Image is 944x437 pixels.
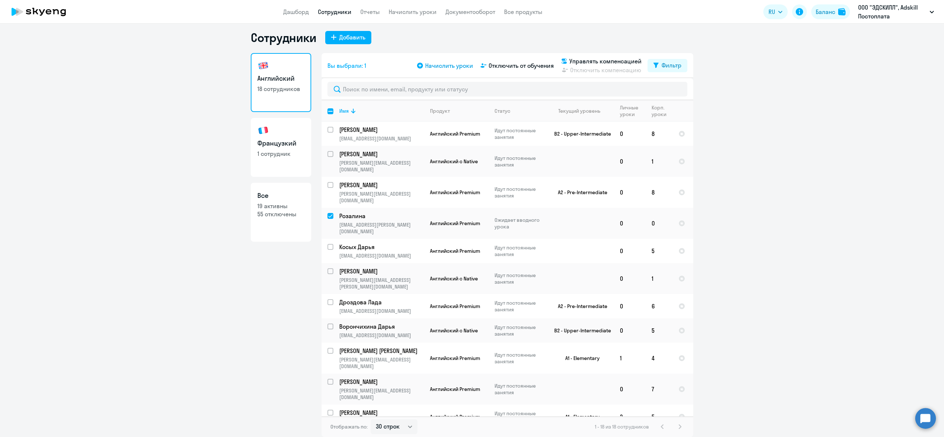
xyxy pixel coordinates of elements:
[614,122,646,146] td: 0
[494,300,545,313] p: Идут постоянные занятия
[339,378,423,386] p: [PERSON_NAME]
[430,108,488,114] div: Продукт
[494,108,545,114] div: Статус
[330,423,368,430] span: Отображать по:
[339,378,424,386] a: [PERSON_NAME]
[257,150,305,158] p: 1 сотрудник
[646,239,673,263] td: 5
[569,57,642,66] span: Управлять компенсацией
[614,374,646,405] td: 0
[425,61,473,70] span: Начислить уроки
[858,3,927,21] p: ООО "ЭДСКИЛЛ", Adskill Постоплата
[339,181,424,189] a: [PERSON_NAME]
[339,108,349,114] div: Имя
[646,374,673,405] td: 7
[614,177,646,208] td: 0
[614,343,646,374] td: 1
[646,146,673,177] td: 1
[339,150,423,158] p: [PERSON_NAME]
[545,122,614,146] td: B2 - Upper-Intermediate
[318,8,351,15] a: Сотрудники
[339,308,424,314] p: [EMAIL_ADDRESS][DOMAIN_NAME]
[494,217,545,230] p: Ожидает вводного урока
[339,126,423,134] p: [PERSON_NAME]
[646,177,673,208] td: 8
[614,239,646,263] td: 0
[257,191,305,200] h3: Все
[494,272,545,285] p: Идут постоянные занятия
[662,61,681,70] div: Фильтр
[339,212,424,220] a: Розалина
[430,158,478,165] span: Английский с Native
[558,108,600,114] div: Текущий уровень
[339,298,424,306] a: Дроздова Лада
[339,252,424,259] p: [EMAIL_ADDRESS][DOMAIN_NAME]
[339,126,424,134] a: [PERSON_NAME]
[494,108,510,114] div: Статус
[614,146,646,177] td: 0
[430,189,480,196] span: Английский Premium
[389,8,437,15] a: Начислить уроки
[494,244,545,258] p: Идут постоянные занятия
[494,382,545,396] p: Идут постоянные занятия
[251,118,311,177] a: Французкий1 сотрудник
[646,318,673,343] td: 5
[339,108,424,114] div: Имя
[551,108,614,114] div: Текущий уровень
[545,318,614,343] td: B2 - Upper-Intermediate
[339,212,423,220] p: Розалина
[494,352,545,365] p: Идут постоянные занятия
[283,8,309,15] a: Дашборд
[257,85,305,93] p: 18 сотрудников
[494,410,545,423] p: Идут постоянные занятия
[257,60,269,71] img: english
[257,210,305,218] p: 55 отключены
[763,4,788,19] button: RU
[646,405,673,429] td: 5
[504,8,542,15] a: Все продукты
[545,177,614,208] td: A2 - Pre-Intermediate
[360,8,380,15] a: Отчеты
[339,387,424,401] p: [PERSON_NAME][EMAIL_ADDRESS][DOMAIN_NAME]
[251,30,316,45] h1: Сотрудники
[614,294,646,318] td: 0
[620,104,641,118] div: Личные уроки
[646,294,673,318] td: 6
[430,275,478,282] span: Английский с Native
[339,221,424,235] p: [EMAIL_ADDRESS][PERSON_NAME][DOMAIN_NAME]
[620,104,645,118] div: Личные уроки
[257,139,305,148] h3: Французкий
[339,322,423,331] p: Ворончихина Дарья
[257,74,305,83] h3: Английский
[339,160,424,173] p: [PERSON_NAME][EMAIL_ADDRESS][DOMAIN_NAME]
[339,150,424,158] a: [PERSON_NAME]
[494,155,545,168] p: Идут постоянные занятия
[339,181,423,189] p: [PERSON_NAME]
[646,208,673,239] td: 0
[339,33,365,42] div: Добавить
[339,347,423,355] p: [PERSON_NAME] [PERSON_NAME]
[614,208,646,239] td: 0
[430,220,480,227] span: Английский Premium
[816,7,835,16] div: Баланс
[430,303,480,310] span: Английский Premium
[339,277,424,290] p: [PERSON_NAME][EMAIL_ADDRESS][PERSON_NAME][DOMAIN_NAME]
[339,347,424,355] a: [PERSON_NAME] [PERSON_NAME]
[545,343,614,374] td: A1 - Elementary
[652,104,667,118] div: Корп. уроки
[339,298,423,306] p: Дроздова Лада
[251,53,311,112] a: Английский18 сотрудников
[545,405,614,429] td: A1 - Elementary
[648,59,687,72] button: Фильтр
[430,108,450,114] div: Продукт
[339,409,423,417] p: [PERSON_NAME]
[339,356,424,370] p: [PERSON_NAME][EMAIL_ADDRESS][DOMAIN_NAME]
[430,355,480,361] span: Английский Premium
[339,322,424,331] a: Ворончихина Дарья
[257,125,269,136] img: french
[339,409,424,417] a: [PERSON_NAME]
[768,7,775,16] span: RU
[811,4,850,19] button: Балансbalance
[327,61,366,70] span: Вы выбрали: 1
